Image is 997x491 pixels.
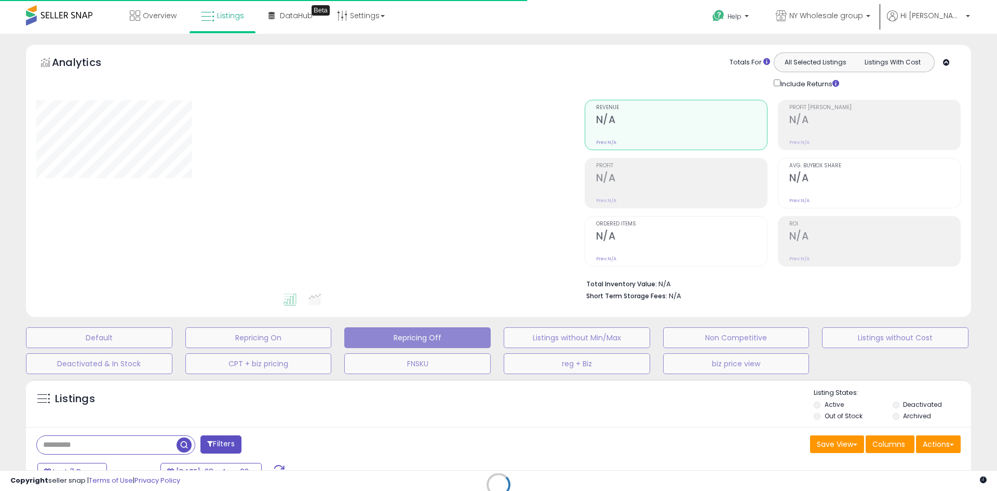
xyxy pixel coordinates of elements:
small: Prev: N/A [596,256,616,262]
span: ROI [789,221,960,227]
h2: N/A [789,230,960,244]
span: N/A [669,291,681,301]
div: Include Returns [766,77,852,89]
a: Help [704,2,759,34]
button: Repricing On [185,327,332,348]
span: Profit [596,163,767,169]
small: Prev: N/A [789,256,810,262]
button: Listings without Cost [822,327,968,348]
b: Total Inventory Value: [586,280,657,288]
b: Short Term Storage Fees: [586,291,667,300]
h5: Analytics [52,55,122,72]
button: Repricing Off [344,327,491,348]
div: Tooltip anchor [312,5,330,16]
small: Prev: N/A [789,139,810,145]
button: Default [26,327,172,348]
span: Hi [PERSON_NAME] [900,10,963,21]
h2: N/A [789,114,960,128]
div: Totals For [730,58,770,68]
button: Deactivated & In Stock [26,353,172,374]
i: Get Help [712,9,725,22]
span: Overview [143,10,177,21]
button: CPT + biz pricing [185,353,332,374]
span: NY Wholesale group [789,10,863,21]
button: FNSKU [344,353,491,374]
button: All Selected Listings [777,56,854,69]
small: Prev: N/A [596,139,616,145]
span: DataHub [280,10,313,21]
button: Non Competitive [663,327,810,348]
span: Listings [217,10,244,21]
h2: N/A [596,172,767,186]
strong: Copyright [10,475,48,485]
h2: N/A [596,114,767,128]
button: Listings With Cost [854,56,931,69]
small: Prev: N/A [789,197,810,204]
button: biz price view [663,353,810,374]
div: seller snap | | [10,476,180,486]
span: Revenue [596,105,767,111]
h2: N/A [789,172,960,186]
span: Avg. Buybox Share [789,163,960,169]
span: Help [727,12,742,21]
button: Listings without Min/Max [504,327,650,348]
li: N/A [586,277,953,289]
span: Profit [PERSON_NAME] [789,105,960,111]
a: Hi [PERSON_NAME] [887,10,970,34]
button: reg + Biz [504,353,650,374]
h2: N/A [596,230,767,244]
span: Ordered Items [596,221,767,227]
small: Prev: N/A [596,197,616,204]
